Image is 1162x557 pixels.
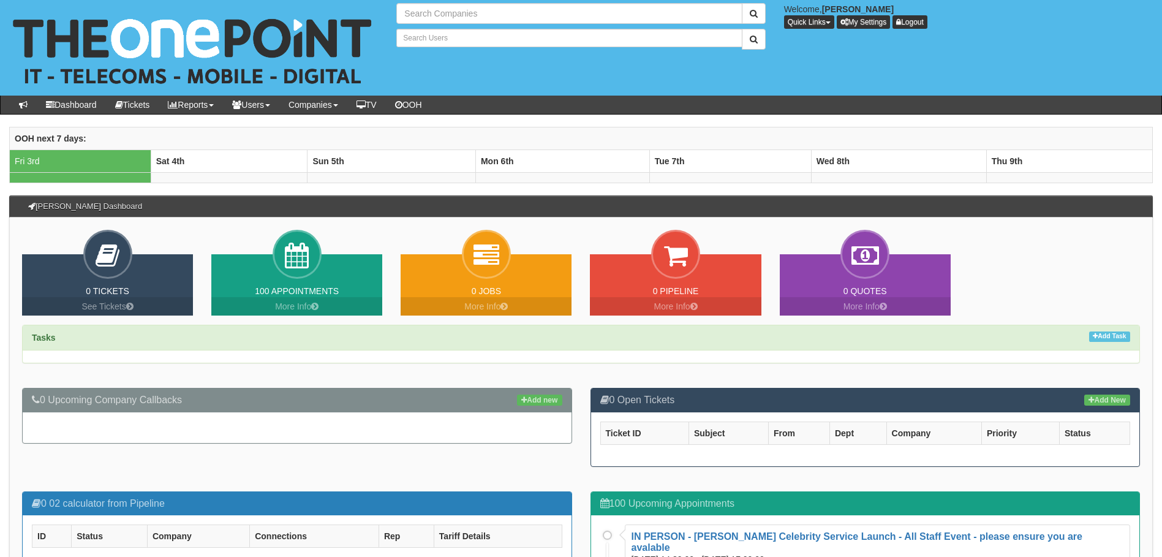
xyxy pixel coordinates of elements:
[837,15,891,29] a: My Settings
[784,15,834,29] button: Quick Links
[32,395,562,406] h3: 0 Upcoming Company Callbacks
[151,150,307,172] th: Sat 4th
[775,3,1162,29] div: Welcome,
[72,525,148,548] th: Status
[886,422,981,444] th: Company
[106,96,159,114] a: Tickets
[32,498,562,509] h3: 0 02 calculator from Pipeline
[1089,332,1130,342] a: Add Task
[986,150,1152,172] th: Thu 9th
[255,286,339,296] a: 100 Appointments
[86,286,129,296] a: 0 Tickets
[211,297,382,316] a: More Info
[223,96,279,114] a: Users
[396,29,742,47] input: Search Users
[37,96,106,114] a: Dashboard
[159,96,223,114] a: Reports
[600,498,1131,509] h3: 100 Upcoming Appointments
[768,422,829,444] th: From
[472,286,501,296] a: 0 Jobs
[347,96,386,114] a: TV
[396,3,742,24] input: Search Companies
[780,297,951,316] a: More Info
[517,395,562,406] a: Add new
[892,15,927,29] a: Logout
[1059,422,1130,444] th: Status
[590,297,761,316] a: More Info
[653,286,699,296] a: 0 Pipeline
[32,525,72,548] th: ID
[632,531,1083,553] a: IN PERSON - [PERSON_NAME] Celebrity Service Launch - All Staff Event - please ensure you are aval...
[475,150,649,172] th: Mon 6th
[279,96,347,114] a: Companies
[981,422,1059,444] th: Priority
[386,96,431,114] a: OOH
[600,395,1131,406] h3: 0 Open Tickets
[32,333,56,343] strong: Tasks
[649,150,811,172] th: Tue 7th
[379,525,434,548] th: Rep
[22,196,148,217] h3: [PERSON_NAME] Dashboard
[10,150,151,172] td: Fri 3rd
[10,127,1153,150] th: OOH next 7 days:
[843,286,887,296] a: 0 Quotes
[250,525,379,548] th: Connections
[307,150,475,172] th: Sun 5th
[434,525,562,548] th: Tariff Details
[689,422,768,444] th: Subject
[1084,395,1130,406] a: Add New
[401,297,572,316] a: More Info
[822,4,894,14] b: [PERSON_NAME]
[147,525,249,548] th: Company
[22,297,193,316] a: See Tickets
[811,150,986,172] th: Wed 8th
[600,422,689,444] th: Ticket ID
[829,422,886,444] th: Dept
